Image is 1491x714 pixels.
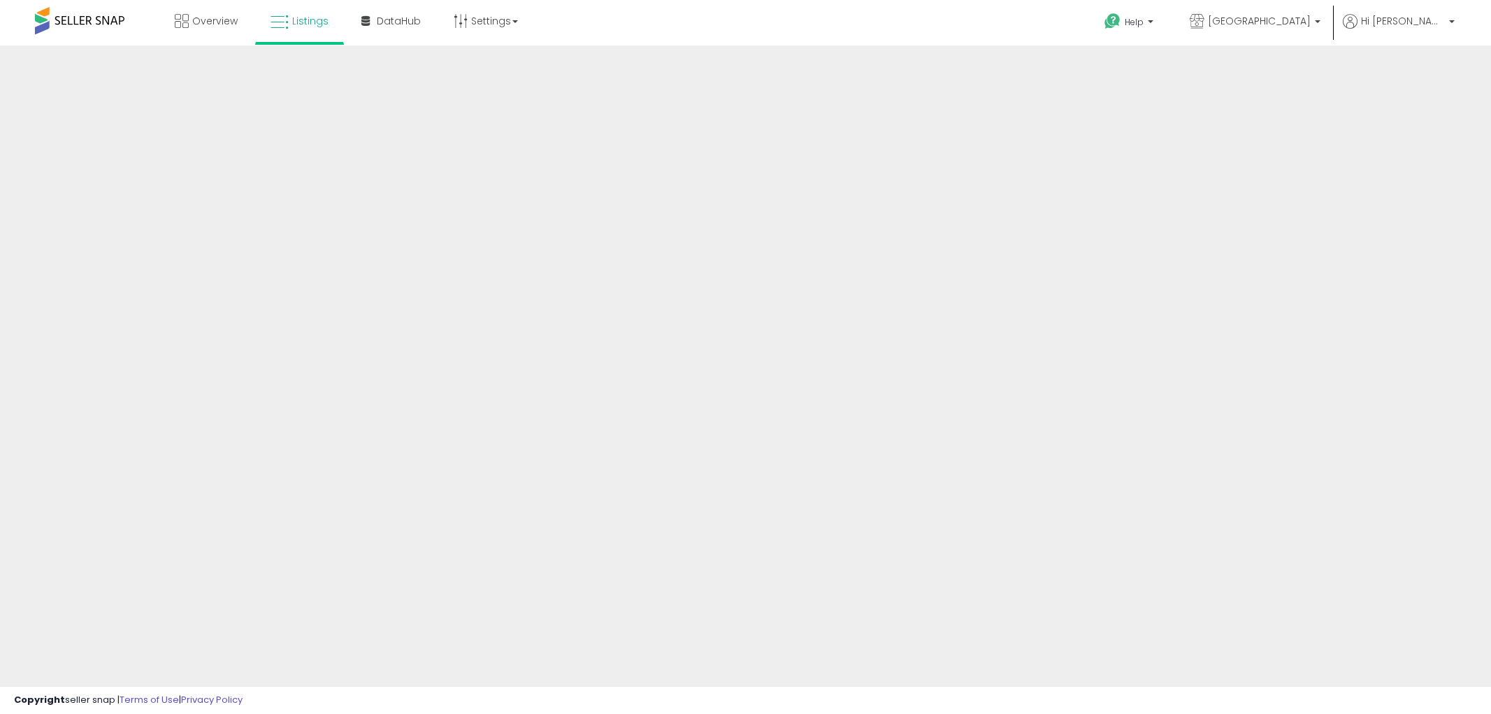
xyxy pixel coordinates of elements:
a: Hi [PERSON_NAME] [1343,14,1455,45]
span: Hi [PERSON_NAME] [1361,14,1445,28]
a: Help [1093,2,1167,45]
span: Overview [192,14,238,28]
i: Get Help [1104,13,1121,30]
span: Listings [292,14,329,28]
span: Help [1125,16,1144,28]
span: DataHub [377,14,421,28]
span: [GEOGRAPHIC_DATA] [1208,14,1311,28]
